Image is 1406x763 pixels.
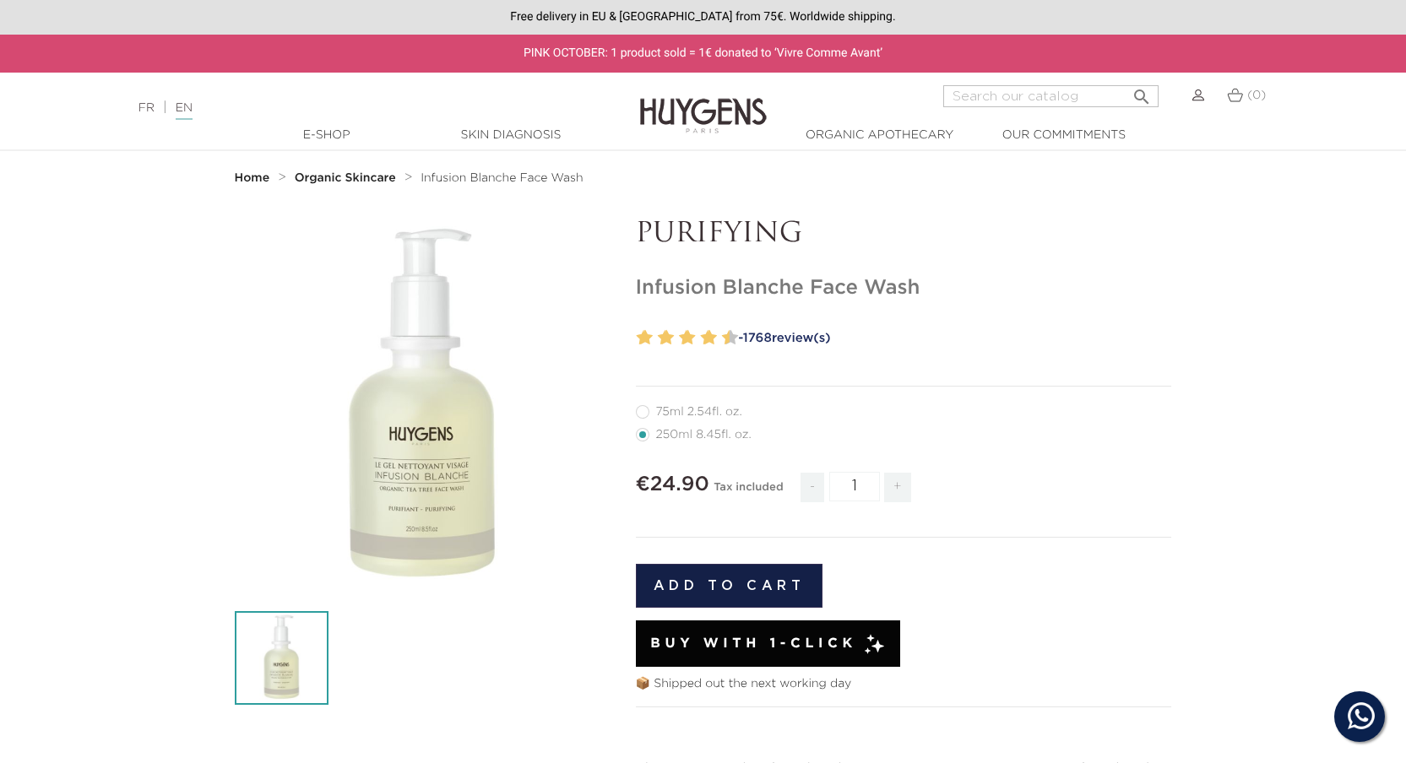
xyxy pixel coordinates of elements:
label: 4 [661,326,674,350]
a: Organic Apothecary [795,127,964,144]
label: 8 [704,326,717,350]
span: 1768 [743,332,772,344]
div: Tax included [714,469,783,515]
a: Organic Skincare [295,171,400,185]
label: 1 [633,326,639,350]
span: Infusion Blanche Face Wash [421,172,583,184]
label: 250ml 8.45fl. oz. [636,428,772,441]
a: Infusion Blanche Face Wash [421,171,583,185]
span: - [801,473,824,502]
button:  [1126,80,1157,103]
span: €24.90 [636,474,709,495]
a: Home [235,171,274,185]
strong: Organic Skincare [295,172,396,184]
a: Skin Diagnosis [426,127,595,144]
label: 6 [683,326,696,350]
label: 9 [719,326,725,350]
label: 2 [640,326,653,350]
label: 75ml 2.54fl. oz. [636,405,763,419]
a: E-Shop [242,127,411,144]
label: 10 [725,326,738,350]
div: | [130,98,573,118]
a: Our commitments [980,127,1148,144]
h1: Infusion Blanche Face Wash [636,276,1172,300]
label: 3 [654,326,660,350]
a: -1768review(s) [733,326,1172,351]
label: 7 [697,326,703,350]
img: Huygens [640,71,767,136]
span: (0) [1247,89,1266,101]
a: FR [138,102,155,114]
input: Search [943,85,1159,107]
input: Quantity [829,472,880,501]
a: EN [176,102,193,120]
p: 📦 Shipped out the next working day [636,675,1172,693]
i:  [1132,82,1152,102]
strong: Home [235,172,270,184]
p: PURIFYING [636,219,1172,251]
button: Add to cart [636,564,823,608]
label: 5 [676,326,681,350]
span: + [884,473,911,502]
